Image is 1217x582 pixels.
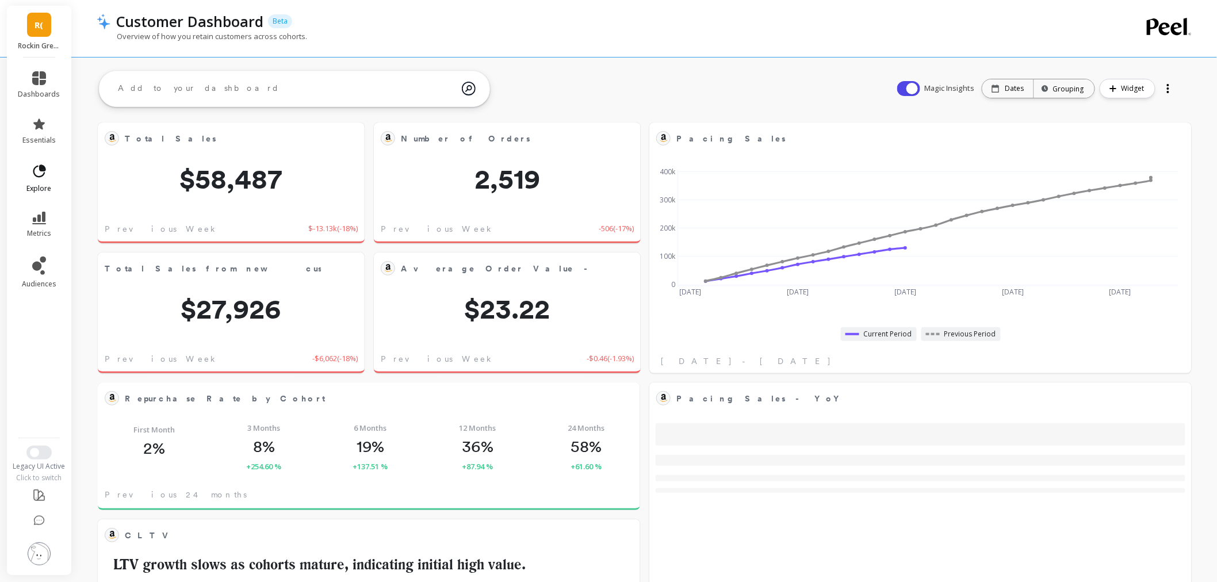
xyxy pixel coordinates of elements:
[661,355,832,367] span: [DATE] - [DATE]
[401,131,597,147] span: Number of Orders
[125,530,175,542] span: CLTV
[571,461,602,472] span: +61.60 %
[676,131,1148,147] span: Pacing Sales
[27,229,51,238] span: metrics
[116,12,263,31] p: Customer Dashboard
[125,393,325,405] span: Repurchase Rate by Cohort
[125,133,216,145] span: Total Sales
[925,83,977,94] span: Magic Insights
[98,165,365,193] span: $58,487
[105,554,633,576] h2: LTV growth slows as cohorts mature, indicating initial high value.
[571,436,602,456] p: 58%
[125,527,596,543] span: CLTV
[22,279,56,289] span: audiences
[7,462,72,471] div: Legacy UI Active
[676,390,1148,407] span: Pacing Sales - YoY
[27,184,52,193] span: explore
[125,390,596,407] span: Repurchase Rate by Cohort
[599,223,634,235] span: -506 ( -17% )
[676,393,846,405] span: Pacing Sales - YoY
[353,461,388,472] span: +137.51 %
[28,542,51,565] img: profile picture
[374,165,641,193] span: 2,519
[381,353,495,365] span: Previous Week
[253,436,275,456] p: 8%
[568,422,604,434] span: 24 Months
[864,330,912,339] span: Current Period
[246,461,281,472] span: +254.60 %
[125,131,321,147] span: Total Sales
[401,263,657,275] span: Average Order Value - Amazon
[312,353,358,365] span: -$6,062 ( -18% )
[247,422,280,434] span: 3 Months
[1005,84,1024,93] p: Dates
[401,133,530,145] span: Number of Orders
[143,438,165,458] p: 2%
[98,295,365,323] span: $27,926
[268,14,292,28] p: Beta
[460,422,496,434] span: 12 Months
[308,223,358,235] span: $-13.13k ( -18% )
[374,295,641,323] span: $23.22
[462,461,493,472] span: +87.94 %
[26,446,52,460] button: Switch to New UI
[462,436,493,456] p: 36%
[381,223,495,235] span: Previous Week
[357,436,384,456] p: 19%
[105,263,356,275] span: Total Sales from new customers
[587,353,634,365] span: -$0.46 ( -1.93% )
[462,73,476,104] img: magic search icon
[18,90,60,99] span: dashboards
[1044,83,1084,94] div: Grouping
[133,424,175,435] span: First Month
[35,18,44,32] span: R(
[105,353,219,365] span: Previous Week
[97,13,110,29] img: header icon
[105,261,321,277] span: Total Sales from new customers
[944,330,996,339] span: Previous Period
[7,473,72,483] div: Click to switch
[401,261,597,277] span: Average Order Value - Amazon
[22,136,56,145] span: essentials
[18,41,60,51] p: Rockin Green (Essor)
[97,31,307,41] p: Overview of how you retain customers across cohorts.
[105,489,247,500] span: Previous 24 months
[354,422,386,434] span: 6 Months
[676,133,786,145] span: Pacing Sales
[105,223,219,235] span: Previous Week
[1100,79,1155,98] button: Widget
[1122,83,1148,94] span: Widget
